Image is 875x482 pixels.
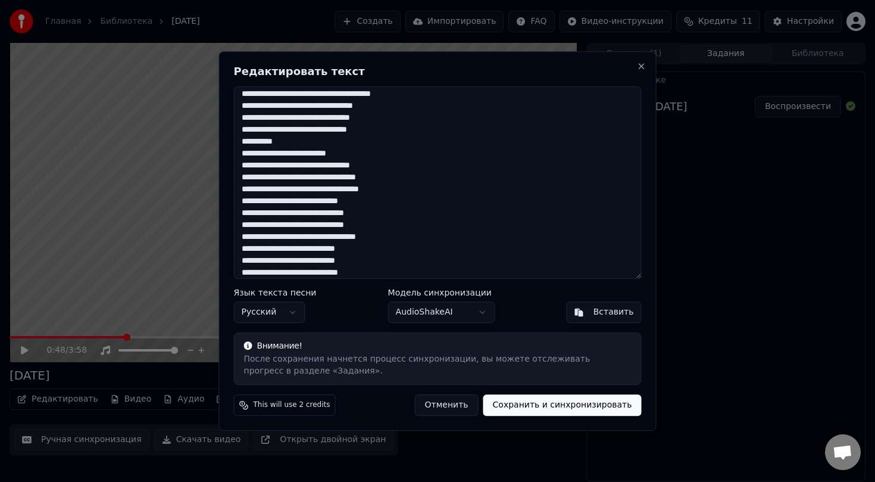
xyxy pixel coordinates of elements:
[244,353,632,377] div: После сохранения начнется процесс синхронизации, вы можете отслеживать прогресс в разделе «Задания».
[388,288,495,297] label: Модель синхронизации
[567,301,642,323] button: Вставить
[254,400,330,410] span: This will use 2 credits
[244,340,632,352] div: Внимание!
[234,288,317,297] label: Язык текста песни
[483,394,642,416] button: Сохранить и синхронизировать
[234,66,642,77] h2: Редактировать текст
[415,394,479,416] button: Отменить
[593,306,634,318] div: Вставить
